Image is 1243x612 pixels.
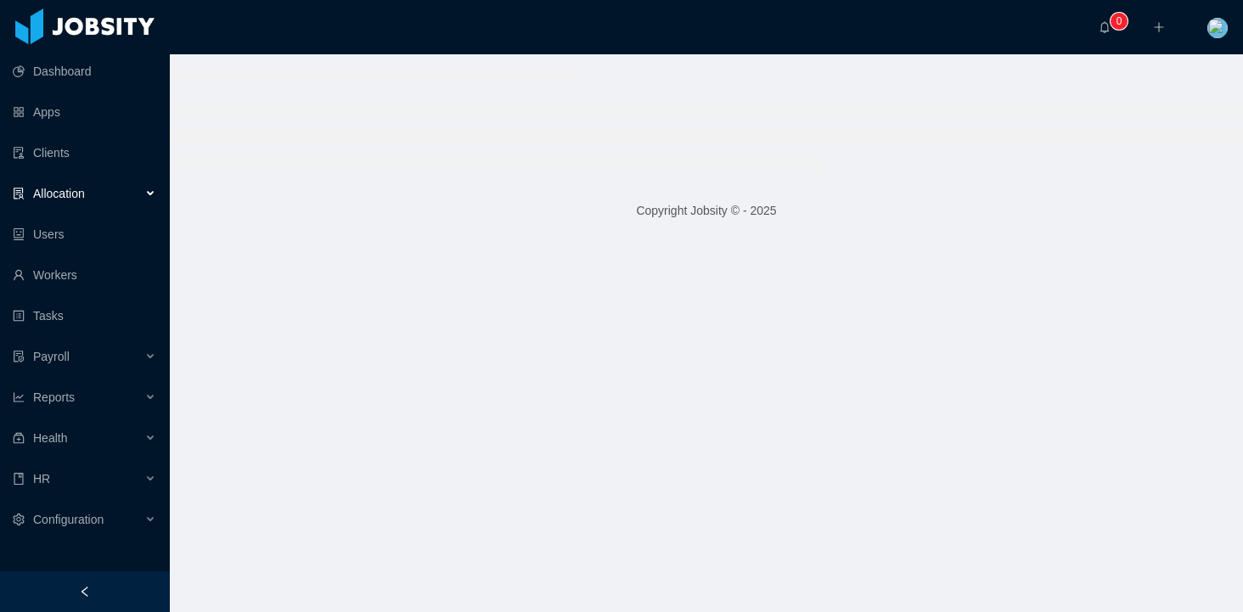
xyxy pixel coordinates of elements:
span: Reports [33,390,75,404]
a: icon: pie-chartDashboard [13,54,156,88]
img: 258dced0-fa31-11e7-ab37-b15c1c349172_5c7e7c09b5088.jpeg [1207,18,1228,38]
i: icon: medicine-box [13,432,25,444]
a: icon: userWorkers [13,258,156,292]
span: Payroll [33,350,70,363]
span: Configuration [33,513,104,526]
a: icon: appstoreApps [13,95,156,129]
footer: Copyright Jobsity © - 2025 [170,182,1243,240]
a: icon: robotUsers [13,217,156,251]
i: icon: plus [1153,21,1165,33]
span: Allocation [33,187,85,200]
i: icon: line-chart [13,391,25,403]
a: icon: auditClients [13,136,156,170]
i: icon: book [13,473,25,485]
span: HR [33,472,50,486]
sup: 0 [1111,13,1128,30]
i: icon: setting [13,514,25,525]
i: icon: solution [13,188,25,199]
a: icon: profileTasks [13,299,156,333]
i: icon: bell [1099,21,1111,33]
span: Health [33,431,67,445]
i: icon: file-protect [13,351,25,362]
